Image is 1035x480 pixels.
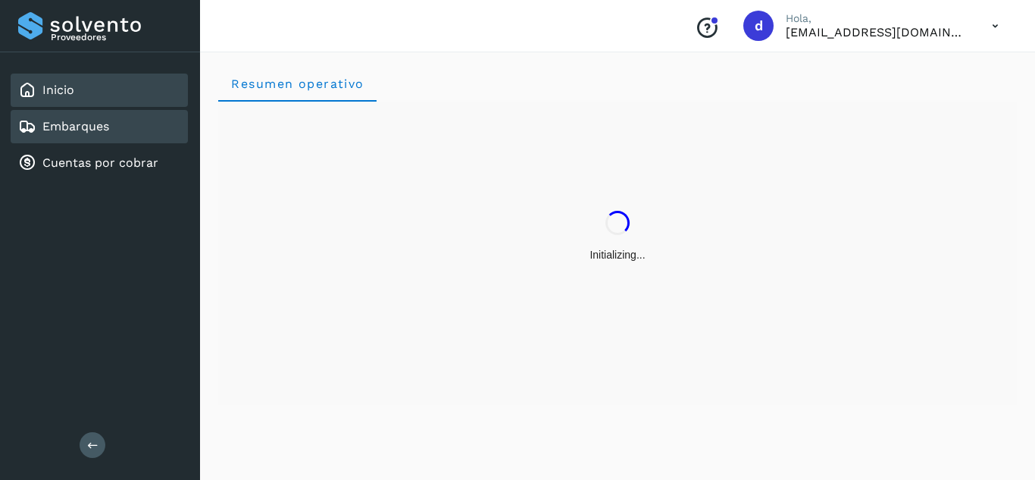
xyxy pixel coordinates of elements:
[230,77,364,91] span: Resumen operativo
[11,146,188,180] div: Cuentas por cobrar
[11,110,188,143] div: Embarques
[786,25,968,39] p: daniel3129@outlook.com
[42,83,74,97] a: Inicio
[42,119,109,133] a: Embarques
[42,155,158,170] a: Cuentas por cobrar
[786,12,968,25] p: Hola,
[51,32,182,42] p: Proveedores
[11,74,188,107] div: Inicio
